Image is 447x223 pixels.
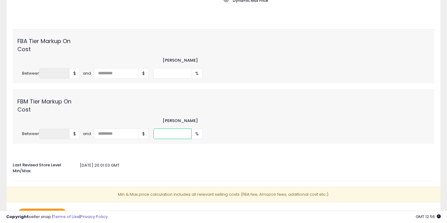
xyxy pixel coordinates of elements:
div: [DATE] 20:01:03 GMT [8,163,439,168]
span: Between [17,131,39,137]
a: Terms of Use [53,214,79,220]
span: $ [70,129,80,139]
a: Privacy Policy [80,214,108,220]
span: Between [17,71,39,77]
label: Last Revised Store Level Min/Max: [8,160,80,174]
p: Min & Max price calculation includes all relevant selling costs (FBA fee, Amazon fees, additional... [6,187,441,203]
label: [PERSON_NAME] [163,58,198,63]
label: FBM Tier Markup On Cost [13,94,83,113]
span: and [83,71,94,77]
div: seller snap | | [6,214,108,220]
span: % [192,129,203,139]
span: 2025-08-15 12:56 GMT [416,214,441,220]
strong: Copyright [6,214,29,220]
span: $ [70,68,80,79]
label: FBA Tier Markup On Cost [13,34,83,53]
span: $ [138,129,149,139]
button: Apply Changes [17,208,67,219]
label: [PERSON_NAME] [163,118,198,124]
span: % [192,68,203,79]
span: $ [138,68,149,79]
span: and [83,131,94,137]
